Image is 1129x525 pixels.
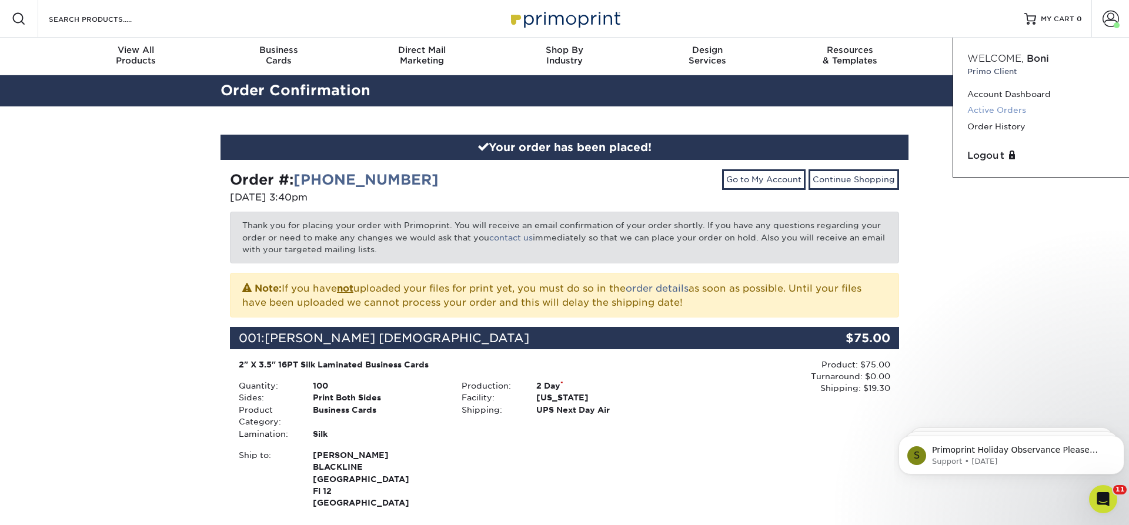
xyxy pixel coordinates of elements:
strong: [GEOGRAPHIC_DATA] [313,449,444,508]
a: contact us [489,233,533,242]
div: Lamination: [230,428,304,440]
div: Production: [453,380,527,392]
a: Contact& Support [921,38,1064,75]
div: Shipping: [453,404,527,416]
a: order details [626,283,689,294]
div: Facility: [453,392,527,403]
span: Direct Mail [350,45,493,55]
p: Thank you for placing your order with Primoprint. You will receive an email confirmation of your ... [230,212,899,263]
div: 2" X 3.5" 16PT Silk Laminated Business Cards [239,359,667,370]
p: [DATE] 3:40pm [230,190,556,205]
span: [PERSON_NAME] [DEMOGRAPHIC_DATA] [265,331,529,345]
a: Account Dashboard [967,86,1115,102]
div: UPS Next Day Air [527,404,676,416]
span: Welcome, [967,53,1024,64]
span: Business [208,45,350,55]
iframe: Intercom live chat [1089,485,1117,513]
strong: Note: [255,283,282,294]
img: Primoprint [506,6,623,31]
strong: Order #: [230,171,439,188]
a: BusinessCards [208,38,350,75]
p: If you have uploaded your files for print yet, you must do so in the as soon as possible. Until y... [242,280,887,310]
div: Quantity: [230,380,304,392]
div: 2 Day [527,380,676,392]
a: [PHONE_NUMBER] [293,171,439,188]
div: 001: [230,327,787,349]
h2: Order Confirmation [212,80,917,102]
span: Design [636,45,779,55]
div: 100 [304,380,453,392]
span: Resources [779,45,921,55]
iframe: Intercom notifications message [894,411,1129,493]
span: 11 [1113,485,1127,494]
a: Direct MailMarketing [350,38,493,75]
div: Print Both Sides [304,392,453,403]
span: Fl 12 [313,485,444,497]
a: Active Orders [967,102,1115,118]
small: Primo Client [967,66,1115,77]
div: Your order has been placed! [221,135,908,160]
div: Product Category: [230,404,304,428]
div: [US_STATE] [527,392,676,403]
a: View AllProducts [65,38,208,75]
span: Shop By [493,45,636,55]
input: SEARCH PRODUCTS..... [48,12,162,26]
div: Cards [208,45,350,66]
div: & Templates [779,45,921,66]
div: Services [636,45,779,66]
div: Business Cards [304,404,453,428]
span: MY CART [1041,14,1074,24]
a: Logout [967,149,1115,163]
iframe: Google Customer Reviews [3,489,100,521]
div: Silk [304,428,453,440]
span: BLACKLINE [313,461,444,473]
span: 0 [1077,15,1082,23]
div: Industry [493,45,636,66]
div: Marketing [350,45,493,66]
div: Products [65,45,208,66]
a: Resources& Templates [779,38,921,75]
span: Boni [1027,53,1049,64]
a: Shop ByIndustry [493,38,636,75]
span: View All [65,45,208,55]
div: Sides: [230,392,304,403]
div: Ship to: [230,449,304,509]
b: not [337,283,353,294]
span: Contact [921,45,1064,55]
span: [GEOGRAPHIC_DATA] [313,473,444,485]
div: & Support [921,45,1064,66]
a: Continue Shopping [809,169,899,189]
div: Product: $75.00 Turnaround: $0.00 Shipping: $19.30 [676,359,890,394]
span: [PERSON_NAME] [313,449,444,461]
a: DesignServices [636,38,779,75]
div: $75.00 [787,327,899,349]
a: Go to My Account [722,169,806,189]
a: Order History [967,119,1115,135]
